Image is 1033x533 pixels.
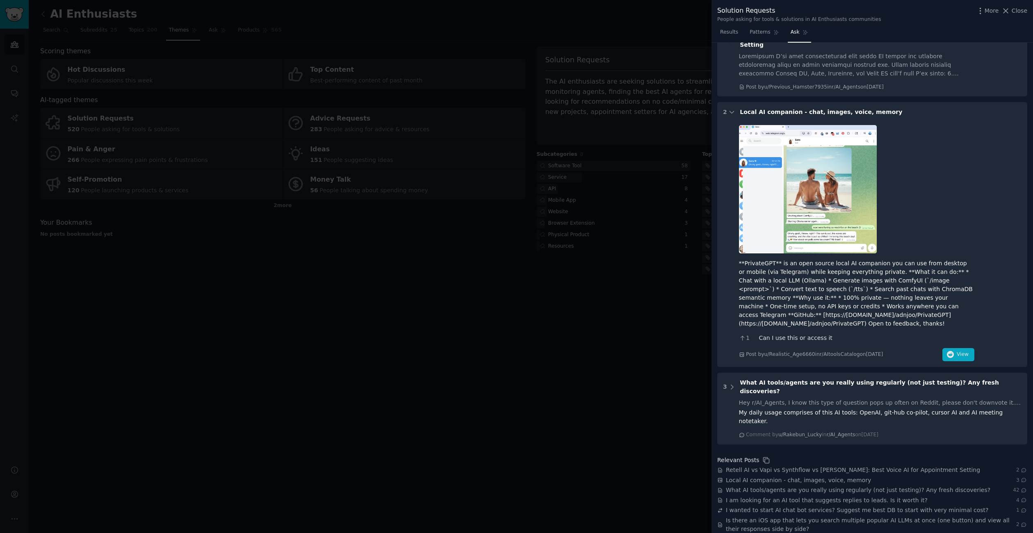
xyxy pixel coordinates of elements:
span: 4 [1016,497,1027,504]
span: r/AI_Agents [826,432,855,437]
a: Ask [788,26,811,43]
span: Local AI companion - chat, images, voice, memory [740,109,902,115]
span: What AI tools/agents are you really using regularly (not just testing)? Any fresh discoveries? [740,379,999,394]
div: Hey r/AI_Agents, I know this type of question pops up often on Reddit, please don't downvote it. ... [739,399,1022,407]
div: Post by u/Realistic_Age6660 in r/AItoolsCatalog on [DATE] [746,351,883,358]
span: Can I use this or access it [759,334,897,342]
a: What AI tools/agents are you really using regularly (not just testing)? Any fresh discoveries? [726,486,990,494]
span: 1 [1016,507,1027,514]
button: More [976,7,999,15]
span: Retell AI vs Vapi vs Synthflow vs [PERSON_NAME]: Best Voice AI for Appointment Setting [740,33,1003,48]
div: 2 [723,108,727,116]
div: People asking for tools & solutions in AI Enthusiasts communities [717,16,881,23]
span: Close [1012,7,1027,15]
div: My daily usage comprises of this AI tools: OpenAI, git-hub co-pilot, cursor AI and AI meeting not... [739,408,1022,426]
div: Loremipsum D’si amet consecteturad elit seddo EI tempor inc utlabore etdoloremag aliqu en admin v... [739,52,975,78]
div: Solution Requests [717,6,881,16]
a: Local AI companion - chat, images, voice, memory [726,476,871,485]
div: Comment by in on [DATE] [746,431,878,439]
a: I am looking for an AI tool that suggests replies to leads. Is it worth it? [726,496,928,505]
span: 2 [1016,467,1027,474]
span: u/Rakebun_Lucky [778,432,822,437]
div: Post by u/Previous_Hamster7935 in r/AI_Agents on [DATE] [746,84,884,91]
span: View [957,351,969,358]
span: 42 [1013,487,1027,494]
a: Retell AI vs Vapi vs Synthflow vs [PERSON_NAME]: Best Voice AI for Appointment Setting [726,466,980,474]
a: Results [717,26,741,43]
span: Results [720,29,738,36]
a: Patterns [747,26,782,43]
button: Close [1001,7,1027,15]
span: More [985,7,999,15]
span: 3 [1016,477,1027,484]
a: I wanted to start AI chat bot services? Suggest me best DB to start with very minimal cost? [726,506,989,515]
div: Relevant Posts [717,456,759,465]
span: Ask [791,29,800,36]
button: View [942,348,974,361]
img: Local AI companion - chat, images, voice, memory [739,125,877,253]
div: 3 [723,383,727,391]
span: Patterns [750,29,770,36]
a: View [942,353,974,360]
span: 1 [746,334,750,342]
span: 2 [1016,521,1027,528]
div: **PrivateGPT** is an open source local AI companion you can use from desktop or mobile (via Teleg... [739,259,975,328]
